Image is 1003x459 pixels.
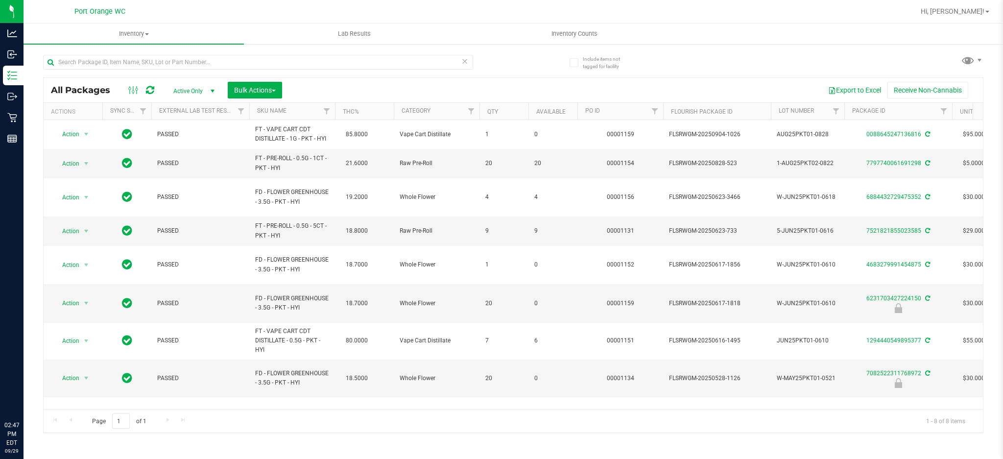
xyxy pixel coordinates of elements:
span: $5.00000 [958,156,993,170]
a: Filter [319,103,335,120]
span: select [80,296,93,310]
a: 00001159 [607,300,634,307]
button: Export to Excel [822,82,887,98]
span: FT - VAPE CART CDT DISTILLATE - 0.5G - PKT - HYI [255,327,329,355]
span: W-JUN25PKT01-0610 [777,260,838,269]
span: 18.7000 [341,258,373,272]
span: FD - FLOWER GREENHOUSE - 3.5G - PKT - HYI [255,188,329,206]
a: Filter [233,103,249,120]
span: FLSRWGM-20250623-733 [669,226,765,236]
span: select [80,157,93,170]
a: Filter [647,103,663,120]
span: Vape Cart Distillate [400,130,474,139]
a: Qty [487,108,498,115]
span: Action [53,224,80,238]
a: 6231703427224150 [866,295,921,302]
span: Sync from Compliance System [924,131,930,138]
span: In Sync [122,224,132,238]
a: 00001156 [607,193,634,200]
a: THC% [343,108,359,115]
span: W-MAY25PKT01-0521 [777,374,838,383]
a: Sync Status [110,107,148,114]
a: 7082522311768972 [866,370,921,377]
span: 85.8000 [341,127,373,142]
div: Newly Received [843,378,954,388]
a: Package ID [852,107,885,114]
span: $30.00000 [958,371,997,386]
span: PASSED [157,193,243,202]
span: PASSED [157,336,243,345]
span: Whole Flower [400,193,474,202]
a: 7797740061691298 [866,160,921,167]
a: Inventory [24,24,244,44]
a: 00001131 [607,227,634,234]
a: 00001151 [607,337,634,344]
span: Inventory [24,29,244,38]
span: Whole Flower [400,299,474,308]
a: 7521821855023585 [866,227,921,234]
span: Action [53,127,80,141]
a: Unit Price [960,108,991,115]
span: FLSRWGM-20250828-523 [669,159,765,168]
span: Clear [461,55,468,68]
span: select [80,334,93,348]
span: Sync from Compliance System [924,227,930,234]
button: Receive Non-Cannabis [887,82,968,98]
iframe: Resource center [10,381,39,410]
span: FLSRWGM-20250617-1818 [669,299,765,308]
inline-svg: Outbound [7,92,17,101]
a: Filter [936,103,952,120]
inline-svg: Inventory [7,71,17,80]
a: 00001159 [607,131,634,138]
inline-svg: Analytics [7,28,17,38]
span: 0 [534,374,572,383]
span: In Sync [122,190,132,204]
span: 1-AUG25PKT02-0822 [777,159,838,168]
span: FT - PRE-ROLL - 0.5G - 1CT - PKT - HYI [255,154,329,172]
span: FLSRWGM-20250617-1856 [669,260,765,269]
span: FT - PRE-ROLL - 0.5G - 5CT - PKT - HYI [255,221,329,240]
a: 00001134 [607,375,634,382]
span: 7 [485,336,523,345]
a: Filter [828,103,844,120]
div: Actions [51,108,98,115]
span: FLSRWGM-20250616-1495 [669,336,765,345]
span: select [80,258,93,272]
span: PASSED [157,130,243,139]
input: 1 [112,413,130,429]
a: 1294440549895377 [866,337,921,344]
span: Raw Pre-Roll [400,226,474,236]
a: 6884432729475352 [866,193,921,200]
inline-svg: Reports [7,134,17,144]
span: 4 [485,193,523,202]
span: Action [53,371,80,385]
span: FLSRWGM-20250904-1026 [669,130,765,139]
span: Hi, [PERSON_NAME]! [921,7,984,15]
span: Inventory Counts [538,29,611,38]
span: 1 [485,130,523,139]
span: Sync from Compliance System [924,295,930,302]
span: select [80,191,93,204]
span: PASSED [157,260,243,269]
span: Sync from Compliance System [924,261,930,268]
span: JUN25PKT01-0610 [777,336,838,345]
a: 0088645247136816 [866,131,921,138]
span: Action [53,191,80,204]
inline-svg: Retail [7,113,17,122]
a: 00001152 [607,261,634,268]
span: W-JUN25PKT01-0610 [777,299,838,308]
a: 4683279991454875 [866,261,921,268]
span: In Sync [122,156,132,170]
span: FT - VAPE CART CDT DISTILLATE - 1G - PKT - HYI [255,125,329,144]
p: 09/29 [4,447,19,455]
span: 0 [534,299,572,308]
span: PASSED [157,299,243,308]
span: select [80,127,93,141]
span: 5-JUN25PKT01-0616 [777,226,838,236]
span: W-JUN25PKT01-0618 [777,193,838,202]
p: 02:47 PM EDT [4,421,19,447]
span: $30.00000 [958,190,997,204]
inline-svg: Inbound [7,49,17,59]
span: Include items not tagged for facility [583,55,632,70]
span: 20 [485,374,523,383]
